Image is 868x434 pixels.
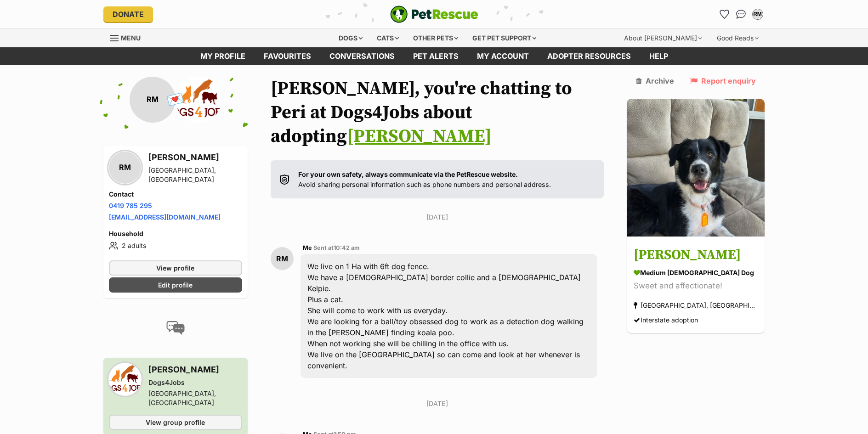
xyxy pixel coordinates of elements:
span: 10:42 am [334,244,360,251]
ul: Account quick links [717,7,765,22]
a: conversations [320,47,404,65]
img: logo-e224e6f780fb5917bec1dbf3a21bbac754714ae5b6737aabdf751b685950b380.svg [390,6,478,23]
span: Menu [121,34,141,42]
p: [DATE] [271,399,604,408]
a: Help [640,47,677,65]
div: Dogs4Jobs [148,378,242,387]
h3: [PERSON_NAME] [148,363,242,376]
button: My account [750,7,765,22]
a: Favourites [717,7,732,22]
img: Dogs4Jobs profile pic [109,363,141,395]
span: Me [303,244,312,251]
a: View group profile [109,415,242,430]
div: RM [271,247,294,270]
a: Favourites [255,47,320,65]
div: About [PERSON_NAME] [618,29,709,47]
a: Donate [103,6,153,22]
h1: [PERSON_NAME], you're chatting to Peri at Dogs4Jobs about adopting [271,77,604,148]
div: Interstate adoption [634,314,698,326]
span: View group profile [146,417,205,427]
div: Good Reads [710,29,765,47]
a: Archive [636,77,674,85]
div: Sweet and affectionate! [634,280,758,292]
a: [PERSON_NAME] [347,125,492,148]
img: conversation-icon-4a6f8262b818ee0b60e3300018af0b2d0b884aa5de6e9bcb8d3d4eeb1a70a7c4.svg [166,321,185,335]
div: Dogs [332,29,369,47]
div: Other pets [407,29,465,47]
a: 0419 785 295 [109,202,152,209]
span: Edit profile [158,280,193,290]
span: View profile [156,263,194,273]
div: We live on 1 Ha with 6ft dog fence. We have a [DEMOGRAPHIC_DATA] border collie and a [DEMOGRAPHIC... [301,254,597,378]
a: PetRescue [390,6,478,23]
a: [PERSON_NAME] medium [DEMOGRAPHIC_DATA] Dog Sweet and affectionate! [GEOGRAPHIC_DATA], [GEOGRAPHI... [627,238,765,333]
div: [GEOGRAPHIC_DATA], [GEOGRAPHIC_DATA] [634,299,758,311]
span: Sent at [313,244,360,251]
li: 2 adults [109,240,242,251]
div: Get pet support [466,29,543,47]
div: [GEOGRAPHIC_DATA], [GEOGRAPHIC_DATA] [148,166,242,184]
a: Edit profile [109,277,242,293]
a: Menu [110,29,147,45]
h4: Contact [109,190,242,199]
a: My profile [191,47,255,65]
div: RM [130,77,176,123]
div: Cats [370,29,405,47]
strong: For your own safety, always communicate via the PetRescue website. [298,170,518,178]
a: Report enquiry [690,77,756,85]
a: Adopter resources [538,47,640,65]
a: View profile [109,260,242,276]
p: [DATE] [271,212,604,222]
a: Pet alerts [404,47,468,65]
img: chat-41dd97257d64d25036548639549fe6c8038ab92f7586957e7f3b1b290dea8141.svg [736,10,746,19]
h3: [PERSON_NAME] [634,245,758,265]
p: Avoid sharing personal information such as phone numbers and personal address. [298,169,551,189]
div: [GEOGRAPHIC_DATA], [GEOGRAPHIC_DATA] [148,389,242,407]
a: My account [468,47,538,65]
h4: Household [109,229,242,238]
h3: [PERSON_NAME] [148,151,242,164]
a: Conversations [734,7,749,22]
div: RM [753,10,762,19]
div: medium [DEMOGRAPHIC_DATA] Dog [634,268,758,277]
span: 💌 [165,90,186,109]
img: Lara [627,99,765,237]
a: [EMAIL_ADDRESS][DOMAIN_NAME] [109,213,221,221]
img: Dogs4Jobs profile pic [176,77,221,123]
div: RM [109,152,141,184]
